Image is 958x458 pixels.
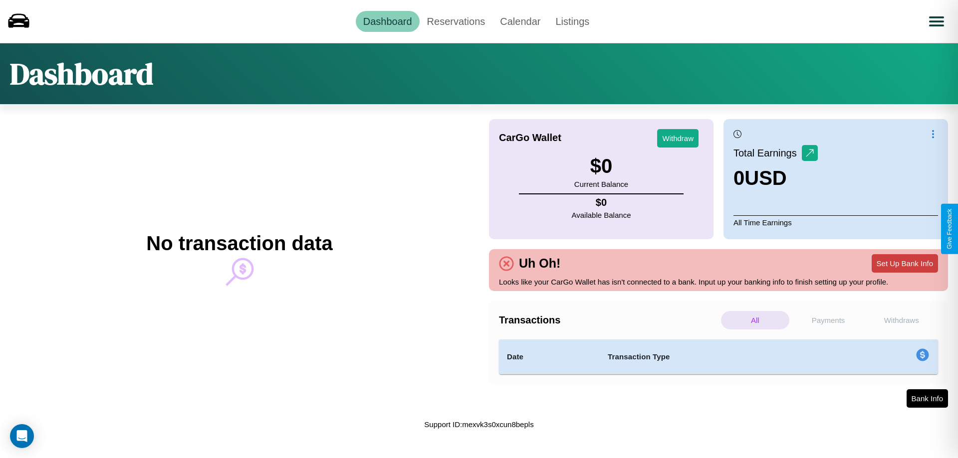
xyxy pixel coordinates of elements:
[507,351,592,363] h4: Date
[572,208,631,222] p: Available Balance
[733,144,802,162] p: Total Earnings
[574,155,628,177] h3: $ 0
[499,275,938,289] p: Looks like your CarGo Wallet has isn't connected to a bank. Input up your banking info to finish ...
[733,215,938,229] p: All Time Earnings
[492,11,548,32] a: Calendar
[733,167,818,189] h3: 0 USD
[657,129,699,148] button: Withdraw
[923,7,951,35] button: Open menu
[514,256,565,271] h4: Uh Oh!
[548,11,597,32] a: Listings
[946,209,953,249] div: Give Feedback
[420,11,493,32] a: Reservations
[499,132,561,144] h4: CarGo Wallet
[572,197,631,208] h4: $ 0
[608,351,834,363] h4: Transaction Type
[721,311,789,329] p: All
[872,254,938,273] button: Set Up Bank Info
[10,53,153,94] h1: Dashboard
[499,339,938,374] table: simple table
[499,314,718,326] h4: Transactions
[424,418,533,431] p: Support ID: mexvk3s0xcun8bepls
[10,424,34,448] div: Open Intercom Messenger
[794,311,863,329] p: Payments
[356,11,420,32] a: Dashboard
[574,177,628,191] p: Current Balance
[146,232,332,255] h2: No transaction data
[867,311,936,329] p: Withdraws
[907,389,948,408] button: Bank Info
